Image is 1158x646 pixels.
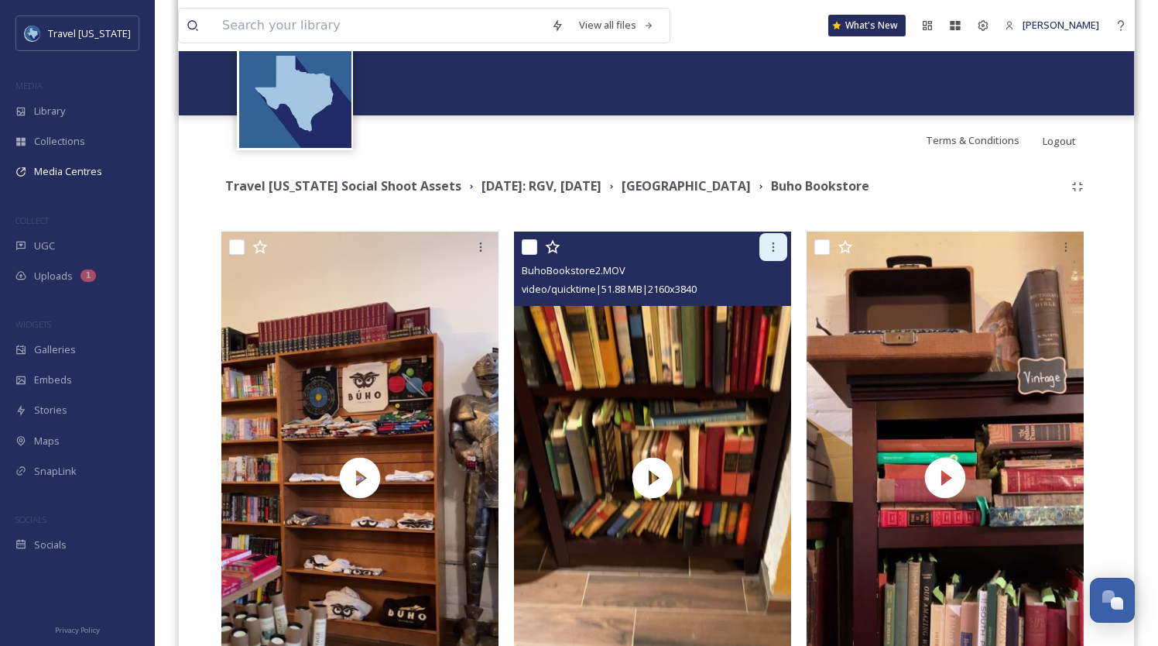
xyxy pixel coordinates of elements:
span: video/quicktime | 51.88 MB | 2160 x 3840 [522,282,697,296]
span: SnapLink [34,464,77,479]
span: Travel [US_STATE] [48,26,131,40]
span: UGC [34,239,55,253]
span: Uploads [34,269,73,283]
span: COLLECT [15,215,49,226]
span: Maps [34,434,60,448]
strong: [DATE]: RGV, [DATE] [481,177,601,194]
img: images%20%281%29.jpeg [25,26,40,41]
span: Media Centres [34,164,102,179]
span: Privacy Policy [55,625,100,635]
img: images%20%281%29.jpeg [239,36,351,148]
strong: Travel [US_STATE] Social Shoot Assets [225,177,461,194]
a: What's New [828,15,906,36]
strong: [GEOGRAPHIC_DATA] [622,177,751,194]
a: Privacy Policy [55,620,100,638]
a: Terms & Conditions [926,131,1043,149]
button: Open Chat [1090,578,1135,623]
a: View all files [571,10,662,40]
input: Search your library [214,9,543,43]
a: [PERSON_NAME] [997,10,1107,40]
span: Socials [34,538,67,552]
div: 1 [81,270,96,282]
span: WIDGETS [15,318,51,330]
span: [PERSON_NAME] [1023,18,1099,32]
span: Library [34,104,65,119]
span: SOCIALS [15,514,46,525]
span: Logout [1043,134,1076,148]
span: Galleries [34,342,76,357]
span: Embeds [34,373,72,387]
span: MEDIA [15,80,43,91]
strong: Buho Bookstore [771,177,869,194]
span: Collections [34,134,85,149]
span: Stories [34,403,67,417]
span: Terms & Conditions [926,133,1019,147]
span: BuhoBookstore2.MOV [522,263,625,277]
